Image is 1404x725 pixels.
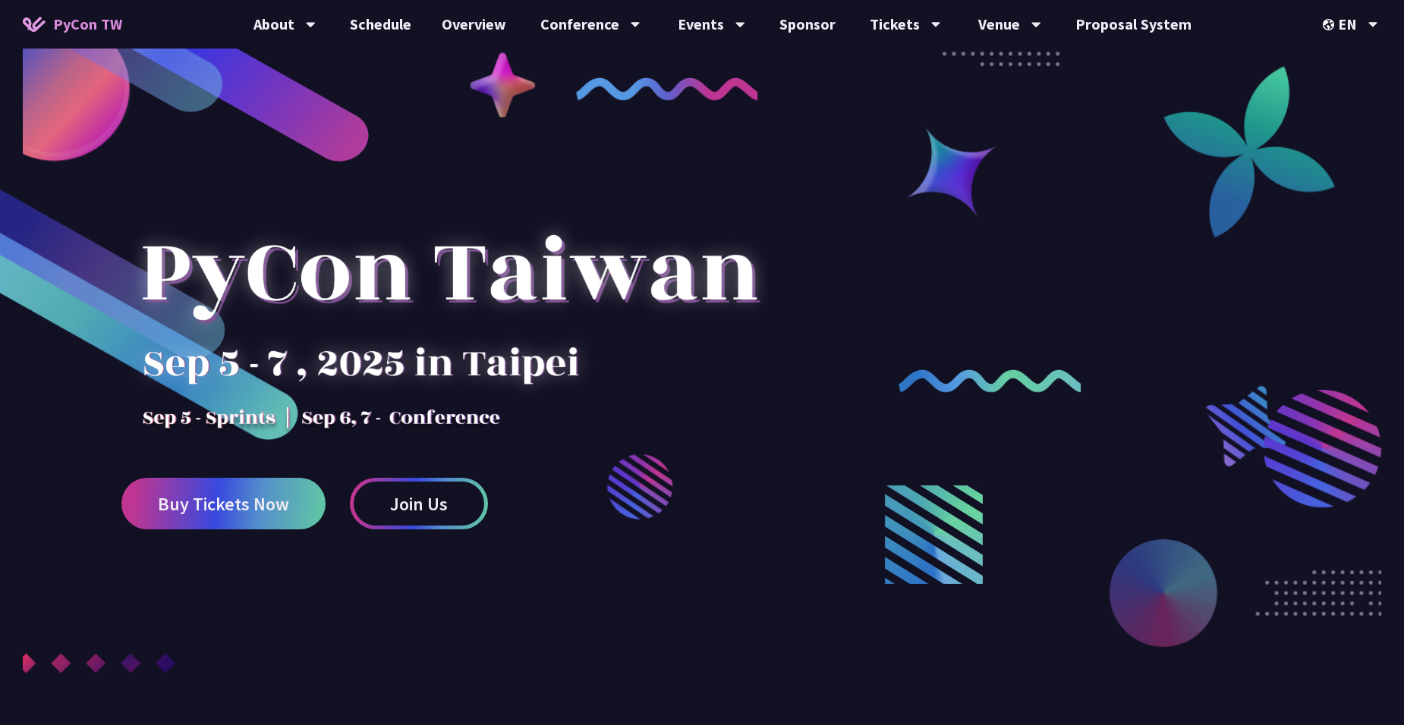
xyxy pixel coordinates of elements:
span: Join Us [390,494,448,513]
img: curly-1.ebdbada.png [576,77,759,100]
img: Locale Icon [1323,19,1338,30]
span: PyCon TW [53,13,122,36]
a: Join Us [350,478,488,529]
img: curly-2.e802c9f.png [899,369,1081,392]
span: Buy Tickets Now [158,494,289,513]
img: Home icon of PyCon TW 2025 [23,17,46,32]
a: Buy Tickets Now [121,478,326,529]
a: PyCon TW [8,5,137,43]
